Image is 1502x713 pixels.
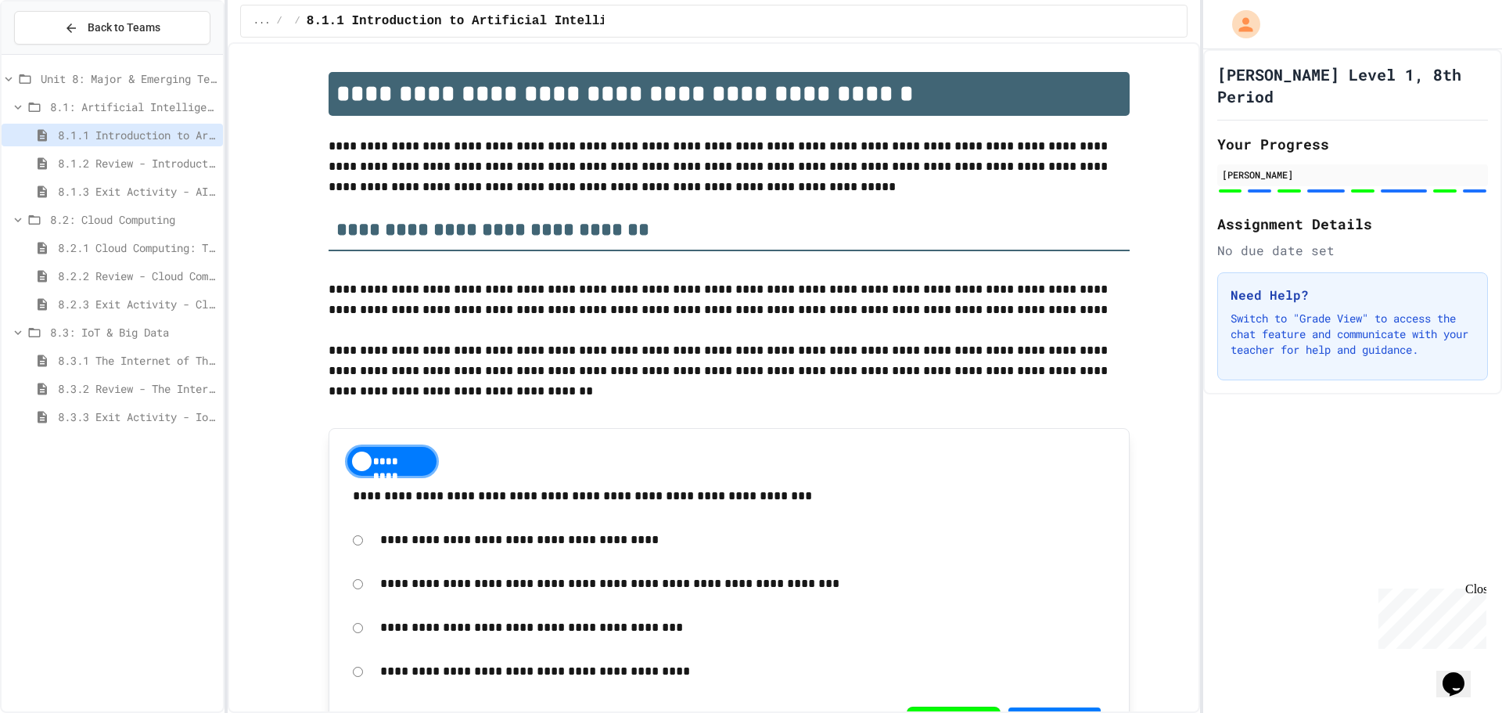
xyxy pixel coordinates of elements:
[1222,167,1483,182] div: [PERSON_NAME]
[41,70,217,87] span: Unit 8: Major & Emerging Technologies
[58,409,217,425] span: 8.3.3 Exit Activity - IoT Data Detective Challenge
[14,11,210,45] button: Back to Teams
[58,380,217,397] span: 8.3.2 Review - The Internet of Things and Big Data
[276,15,282,27] span: /
[1436,650,1486,697] iframe: chat widget
[1216,6,1264,42] div: My Account
[58,268,217,284] span: 8.2.2 Review - Cloud Computing
[307,12,645,31] span: 8.1.1 Introduction to Artificial Intelligence
[6,6,108,99] div: Chat with us now!Close
[1217,241,1488,260] div: No due date set
[1231,286,1475,304] h3: Need Help?
[58,183,217,200] span: 8.1.3 Exit Activity - AI Detective
[58,155,217,171] span: 8.1.2 Review - Introduction to Artificial Intelligence
[295,15,300,27] span: /
[50,99,217,115] span: 8.1: Artificial Intelligence Basics
[58,239,217,256] span: 8.2.1 Cloud Computing: Transforming the Digital World
[58,127,217,143] span: 8.1.1 Introduction to Artificial Intelligence
[50,211,217,228] span: 8.2: Cloud Computing
[58,352,217,369] span: 8.3.1 The Internet of Things and Big Data: Our Connected Digital World
[1217,133,1488,155] h2: Your Progress
[1231,311,1475,358] p: Switch to "Grade View" to access the chat feature and communicate with your teacher for help and ...
[1217,63,1488,107] h1: [PERSON_NAME] Level 1, 8th Period
[58,296,217,312] span: 8.2.3 Exit Activity - Cloud Service Detective
[253,15,271,27] span: ...
[88,20,160,36] span: Back to Teams
[1217,213,1488,235] h2: Assignment Details
[50,324,217,340] span: 8.3: IoT & Big Data
[1372,582,1486,649] iframe: chat widget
